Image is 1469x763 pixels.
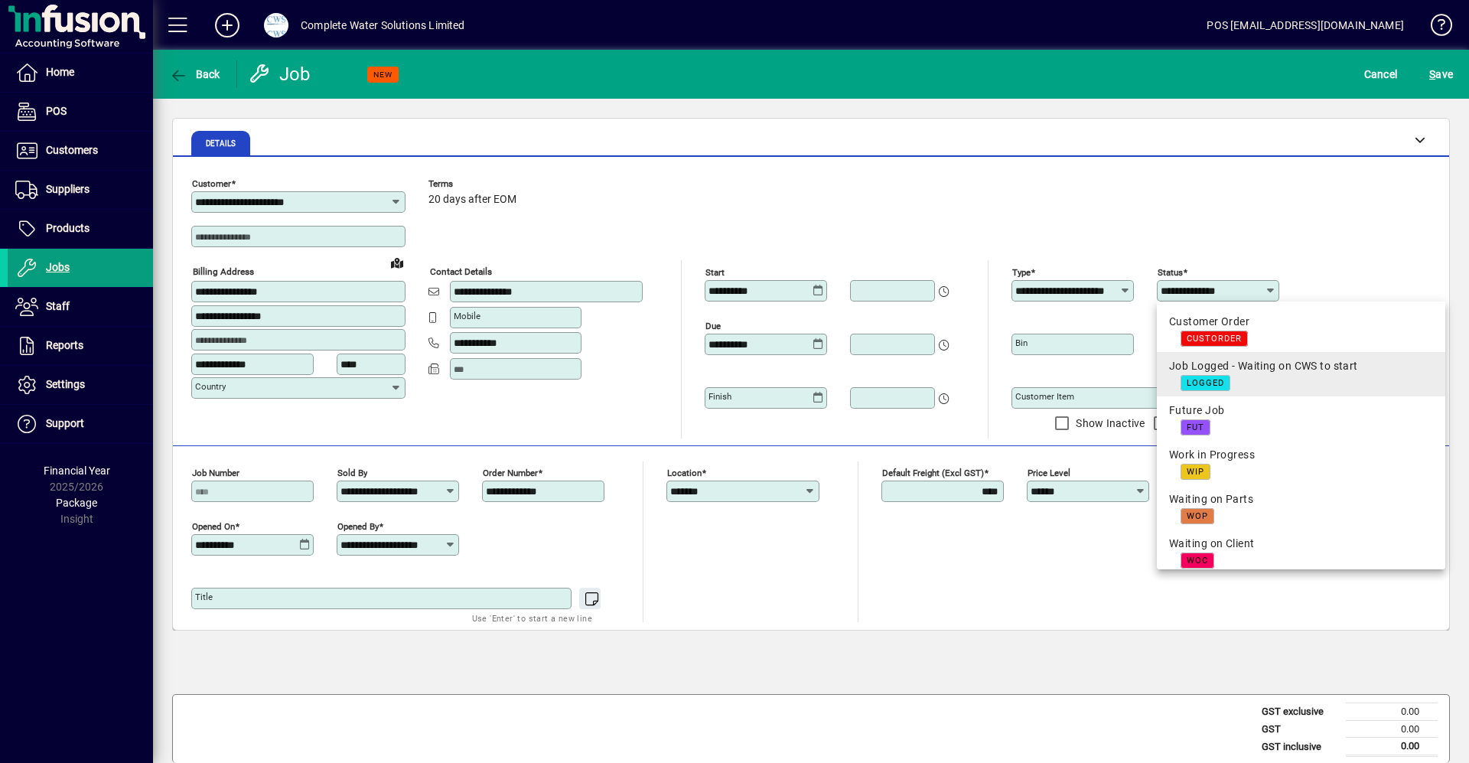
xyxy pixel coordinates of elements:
[1157,530,1445,574] mat-option: Waiting on Client
[1158,267,1183,278] mat-label: Status
[1254,703,1346,721] td: GST exclusive
[8,132,153,170] a: Customers
[882,468,984,478] mat-label: Default Freight (excl GST)
[165,60,224,88] button: Back
[1015,337,1028,348] mat-label: Bin
[169,68,220,80] span: Back
[1157,441,1445,485] mat-option: Work in Progress
[8,93,153,131] a: POS
[1169,536,1433,552] div: Waiting on Client
[203,11,252,39] button: Add
[46,261,70,273] span: Jobs
[483,468,538,478] mat-label: Order number
[1187,556,1208,566] span: WOC
[1169,358,1433,374] div: Job Logged - Waiting on CWS to start
[8,171,153,209] a: Suppliers
[1157,485,1445,530] mat-option: Waiting on Parts
[708,391,731,402] mat-label: Finish
[1346,720,1438,738] td: 0.00
[8,366,153,404] a: Settings
[46,105,67,117] span: POS
[8,327,153,365] a: Reports
[46,378,85,390] span: Settings
[1187,511,1208,521] span: WOP
[46,66,74,78] span: Home
[1028,468,1070,478] mat-label: Price Level
[192,521,235,532] mat-label: Opened On
[1254,738,1346,756] td: GST inclusive
[1169,314,1433,330] div: Customer Order
[667,468,702,478] mat-label: Location
[1429,68,1435,80] span: S
[46,300,70,312] span: Staff
[1364,62,1398,86] span: Cancel
[1360,60,1402,88] button: Cancel
[705,267,725,278] mat-label: Start
[1346,738,1438,756] td: 0.00
[56,497,97,509] span: Package
[8,288,153,326] a: Staff
[46,417,84,429] span: Support
[44,465,110,477] span: Financial Year
[1169,403,1433,419] div: Future Job
[195,592,213,602] mat-label: Title
[1015,391,1074,402] mat-label: Customer Item
[1207,13,1404,37] div: POS [EMAIL_ADDRESS][DOMAIN_NAME]
[373,70,392,80] span: NEW
[385,250,409,275] a: View on map
[192,178,231,189] mat-label: Customer
[428,194,516,206] span: 20 days after EOM
[1187,334,1242,344] span: CUSTORDER
[46,222,90,234] span: Products
[8,54,153,92] a: Home
[428,179,520,189] span: Terms
[337,468,367,478] mat-label: Sold by
[1419,3,1450,53] a: Knowledge Base
[1169,491,1433,507] div: Waiting on Parts
[195,381,226,392] mat-label: Country
[1169,447,1433,463] div: Work in Progress
[8,405,153,443] a: Support
[1254,720,1346,738] td: GST
[249,62,314,86] div: Job
[1429,62,1453,86] span: ave
[1187,422,1204,432] span: FUT
[1157,396,1445,441] mat-option: Future Job
[192,468,239,478] mat-label: Job number
[1157,352,1445,396] mat-option: Job Logged - Waiting on CWS to start
[337,521,379,532] mat-label: Opened by
[153,60,237,88] app-page-header-button: Back
[1157,308,1445,352] mat-option: Customer Order
[1187,467,1204,477] span: WIP
[1012,267,1031,278] mat-label: Type
[1187,378,1224,388] span: LOGGED
[1073,416,1145,431] label: Show Inactive
[454,311,480,321] mat-label: Mobile
[472,609,592,627] mat-hint: Use 'Enter' to start a new line
[705,321,721,331] mat-label: Due
[252,11,301,39] button: Profile
[46,144,98,156] span: Customers
[46,183,90,195] span: Suppliers
[1346,703,1438,721] td: 0.00
[1425,60,1457,88] button: Save
[8,210,153,248] a: Products
[301,13,465,37] div: Complete Water Solutions Limited
[46,339,83,351] span: Reports
[206,140,236,148] span: Details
